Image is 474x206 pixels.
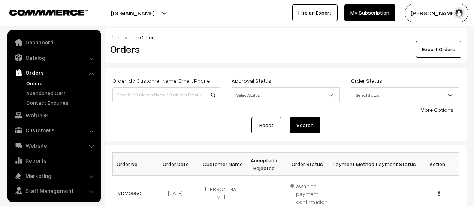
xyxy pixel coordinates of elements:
th: Payment Status [372,153,416,176]
a: Catalog [9,51,99,64]
button: [PERSON_NAME] [405,4,468,22]
th: Action [416,153,459,176]
h2: Orders [110,43,220,55]
span: Select Status [351,87,459,102]
th: Order Status [286,153,329,176]
a: Reports [9,154,99,167]
img: Menu [438,191,440,196]
label: Approval Status [232,77,271,84]
a: Website [9,139,99,152]
a: Orders [9,66,99,79]
a: Dashboard [110,34,138,40]
button: [DOMAIN_NAME] [85,4,181,22]
a: Customers [9,123,99,137]
th: Accepted / Rejected [242,153,286,176]
th: Customer Name [199,153,243,176]
a: Orders [24,79,99,87]
button: Search [290,117,320,133]
th: Order No [113,153,156,176]
a: Dashboard [9,36,99,49]
span: Select Status [232,89,339,102]
a: COMMMERCE [9,7,75,16]
a: My Subscription [344,4,395,21]
span: Select Status [351,89,459,102]
a: Reset [251,117,281,133]
span: Orders [140,34,157,40]
a: Abandoned Cart [24,89,99,97]
span: Awaiting payment confirmation [290,180,328,206]
a: #DM0950 [117,190,141,196]
span: Select Status [232,87,339,102]
div: / [110,33,461,41]
label: Order Id / Customer Name, Email, Phone [112,77,210,84]
input: Order Id / Customer Name / Customer Email / Customer Phone [112,87,220,102]
img: COMMMERCE [9,10,88,15]
a: Staff Management [9,184,99,197]
img: user [453,7,465,19]
a: Contact Enquires [24,99,99,107]
a: Hire an Expert [292,4,338,21]
label: Order Status [351,77,382,84]
th: Order Date [156,153,199,176]
a: Marketing [9,169,99,182]
button: Export Orders [416,41,461,58]
a: More Options [420,107,453,113]
th: Payment Method [329,153,372,176]
a: WebPOS [9,108,99,122]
